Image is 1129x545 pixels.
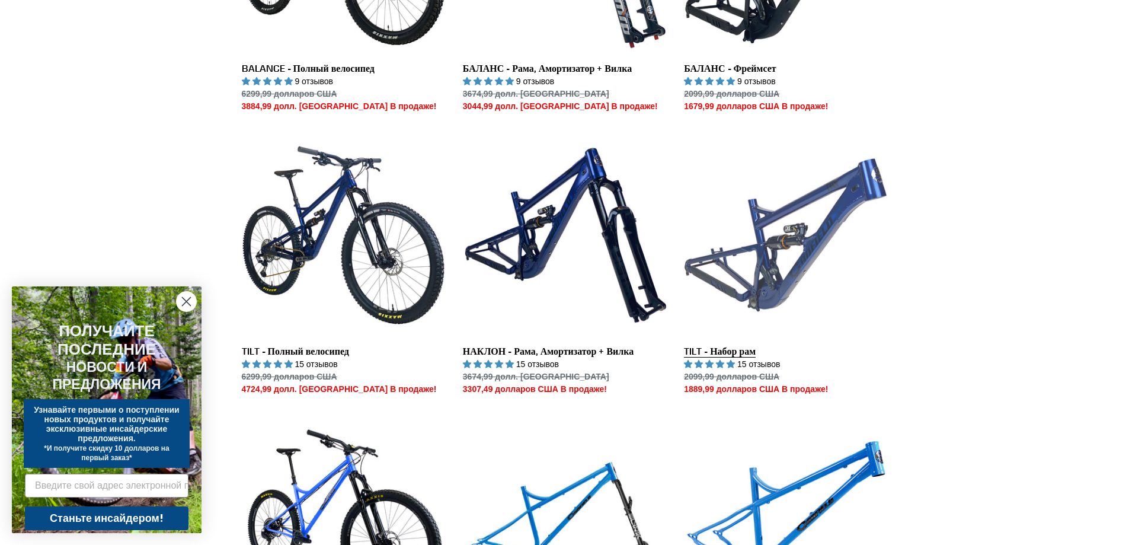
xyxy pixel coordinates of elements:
button: Закрыть диалог [176,291,197,312]
font: *И получите скидку 10 долларов на первый заказ* [44,444,169,462]
font: Узнавайте первыми о поступлении новых продуктов и получайте эксклюзивные инсайдерские предложения. [34,405,179,443]
button: Станьте инсайдером! [25,506,188,530]
font: НОВОСТИ И ПРЕДЛОЖЕНИЯ [52,358,161,394]
input: Введите свой адрес электронной почты [25,474,188,498]
font: Станьте инсайдером! [50,511,164,525]
font: ПОЛУЧАЙТЕ ПОСЛЕДНИЕ [57,320,156,360]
